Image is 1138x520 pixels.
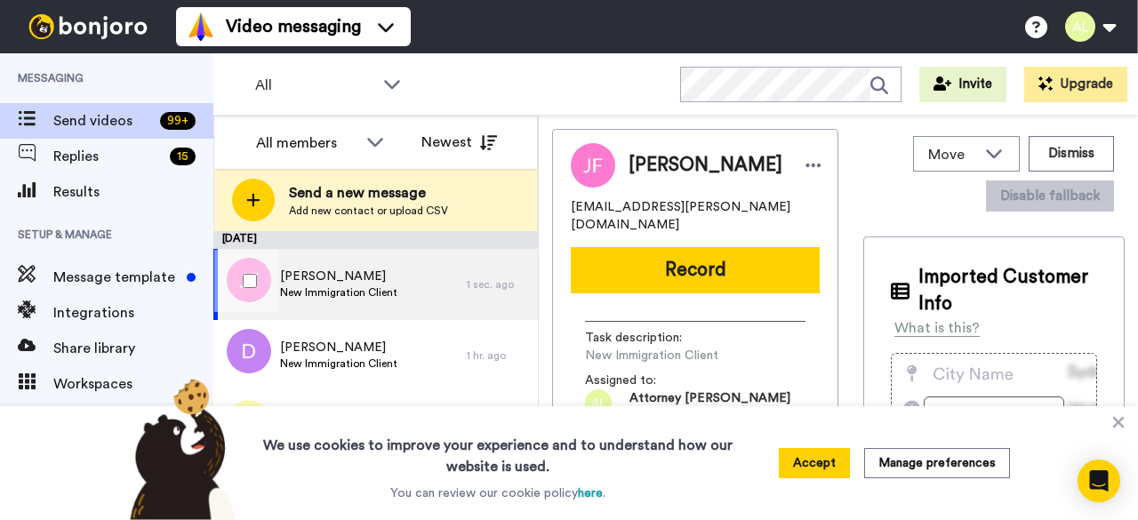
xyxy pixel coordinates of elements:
span: [EMAIL_ADDRESS][PERSON_NAME][DOMAIN_NAME] [571,198,820,234]
span: Assigned to: [585,372,709,389]
img: bj-logo-header-white.svg [21,14,155,39]
img: al.png [585,389,612,416]
span: Share library [53,338,213,359]
a: here [578,487,603,500]
span: Move [928,144,976,165]
button: Invite [919,67,1006,102]
span: Workspaces [53,373,213,395]
button: Newest [408,124,510,160]
div: Open Intercom Messenger [1078,460,1120,502]
span: Send videos [53,110,153,132]
h3: We use cookies to improve your experience and to understand how our website is used. [245,424,750,477]
span: Add new contact or upload CSV [289,204,448,218]
img: vm-color.svg [187,12,215,41]
div: What is this? [894,317,980,339]
span: Results [53,181,213,203]
p: You can review our cookie policy . [390,484,605,502]
span: Video messaging [226,14,361,39]
div: 1 hr. ago [467,348,529,363]
span: New Immigration Client [280,285,397,300]
button: Accept [779,448,850,478]
div: 1 sec. ago [467,277,529,292]
img: Image of Jahlise Francis [571,143,615,188]
span: Task description : [585,329,709,347]
div: 15 [170,148,196,165]
span: Message template [53,267,180,288]
span: [PERSON_NAME] [280,268,397,285]
button: Dismiss [1029,136,1114,172]
span: Send a new message [289,182,448,204]
img: yr.png [227,400,271,444]
button: Record [571,247,820,293]
span: Integrations [53,302,213,324]
img: bear-with-cookie.png [114,378,245,520]
span: All [255,75,374,96]
button: Disable fallback [986,180,1114,212]
div: [DATE] [213,231,538,249]
span: [PERSON_NAME] [629,152,782,179]
button: Manage preferences [864,448,1010,478]
span: New Immigration Client [280,356,397,371]
img: d.png [227,329,271,373]
span: [PERSON_NAME] [280,339,397,356]
span: Attorney [PERSON_NAME] [629,389,790,416]
button: Upgrade [1024,67,1127,102]
div: All members [256,132,357,154]
span: Replies [53,146,163,167]
span: Imported Customer Info [918,264,1097,317]
div: 99 + [160,112,196,130]
span: New Immigration Client [585,347,754,364]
